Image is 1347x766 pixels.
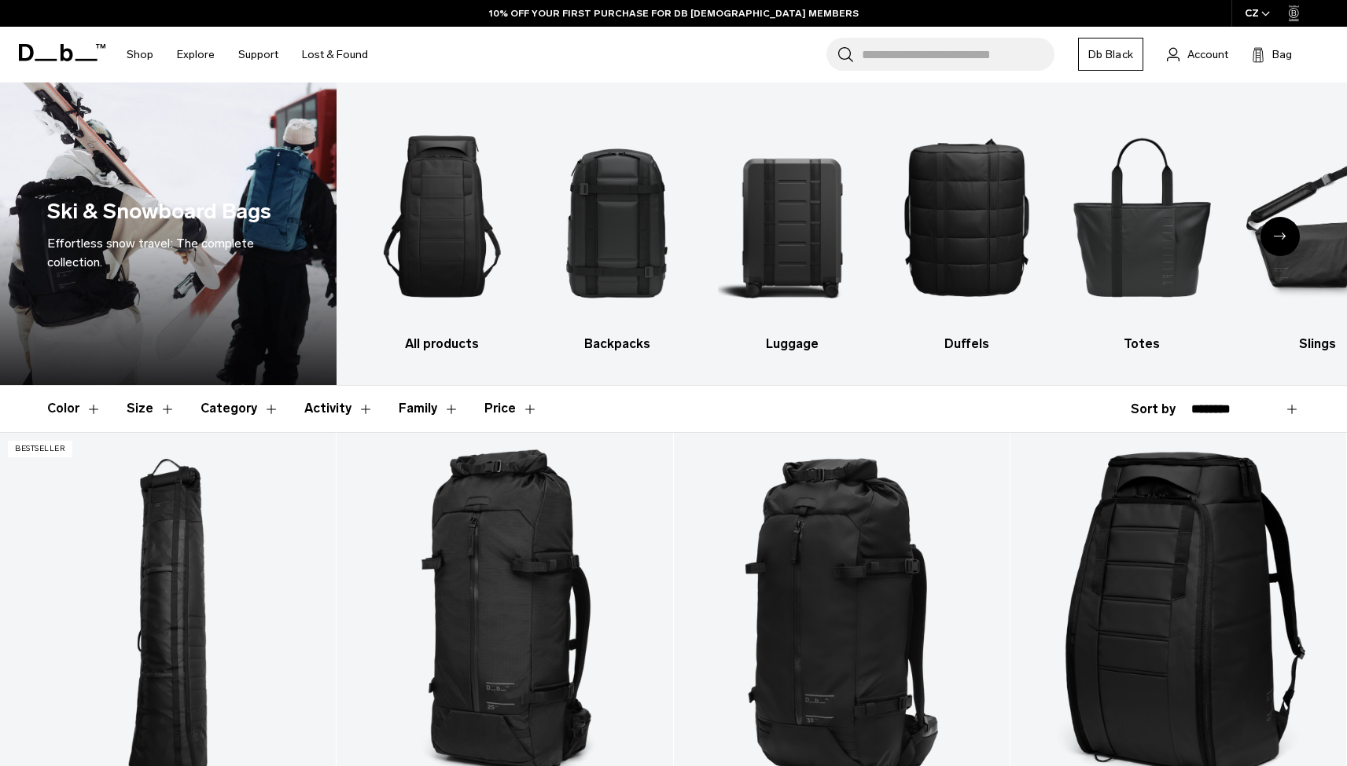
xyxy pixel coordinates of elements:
li: 4 / 10 [893,106,1041,354]
img: Db [543,106,691,327]
h3: Totes [1069,335,1216,354]
span: Bag [1272,46,1292,63]
li: 2 / 10 [543,106,691,354]
h3: Duffels [893,335,1041,354]
nav: Main Navigation [115,27,380,82]
div: Next slide [1261,217,1300,256]
a: Explore [177,27,215,82]
a: Db Backpacks [543,106,691,354]
a: Support [238,27,278,82]
h3: All products [368,335,516,354]
button: Toggle Filter [399,386,459,431]
h3: Luggage [718,335,866,354]
button: Toggle Filter [127,386,175,431]
img: Db [1069,106,1216,327]
a: Lost & Found [302,27,368,82]
button: Toggle Filter [304,386,374,431]
button: Toggle Filter [201,386,279,431]
li: 1 / 10 [368,106,516,354]
button: Toggle Filter [47,386,101,431]
a: Db Totes [1069,106,1216,354]
img: Db [718,106,866,327]
a: Account [1167,45,1228,64]
button: Bag [1252,45,1292,64]
span: Effortless snow travel: The complete collection. [47,236,254,269]
li: 3 / 10 [718,106,866,354]
a: Shop [127,27,153,82]
a: Db Duffels [893,106,1041,354]
img: Db [368,106,516,327]
button: Toggle Price [484,386,538,431]
img: Db [893,106,1041,327]
span: Account [1187,46,1228,63]
li: 5 / 10 [1069,106,1216,354]
p: Bestseller [8,441,72,457]
a: Db Luggage [718,106,866,354]
a: Db Black [1078,38,1143,71]
h3: Backpacks [543,335,691,354]
a: 10% OFF YOUR FIRST PURCHASE FOR DB [DEMOGRAPHIC_DATA] MEMBERS [489,6,859,20]
a: Db All products [368,106,516,354]
h1: Ski & Snowboard Bags [47,196,271,228]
